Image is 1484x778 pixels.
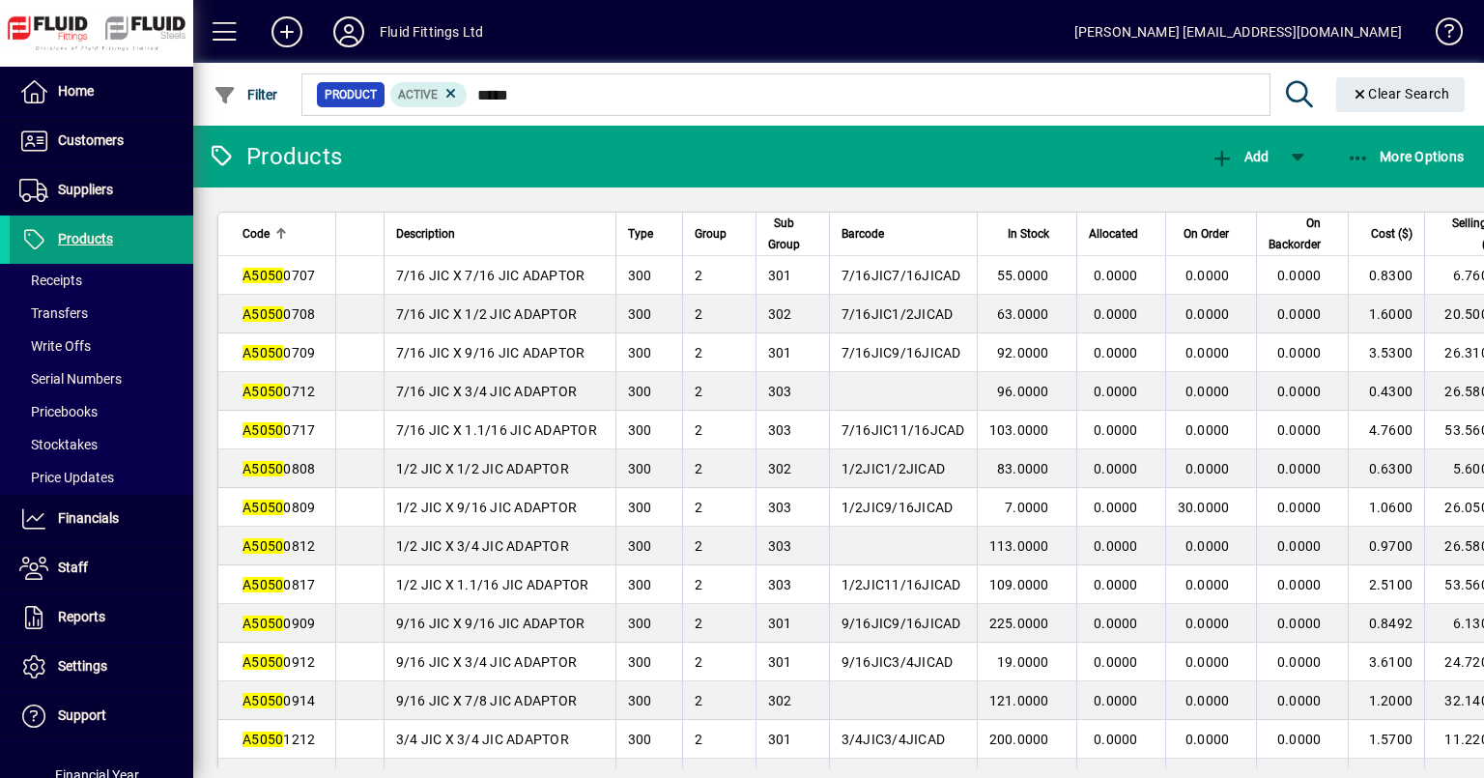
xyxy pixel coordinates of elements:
[396,693,578,708] span: 9/16 JIC X 7/8 JIC ADAPTOR
[243,732,283,747] em: A5050
[209,77,283,112] button: Filter
[1094,384,1138,399] span: 0.0000
[390,82,468,107] mat-chip: Activation Status: Active
[396,461,569,476] span: 1/2 JIC X 1/2 JIC ADAPTOR
[10,643,193,691] a: Settings
[1089,223,1138,245] span: Allocated
[628,538,652,554] span: 300
[243,577,283,592] em: A5050
[243,500,315,515] span: 0809
[19,470,114,485] span: Price Updates
[1348,720,1424,759] td: 1.5700
[243,268,283,283] em: A5050
[1348,488,1424,527] td: 1.0600
[1185,616,1230,631] span: 0.0000
[768,654,792,670] span: 301
[1094,538,1138,554] span: 0.0000
[628,693,652,708] span: 300
[10,593,193,642] a: Reports
[1371,223,1413,245] span: Cost ($)
[1005,500,1049,515] span: 7.0000
[1094,306,1138,322] span: 0.0000
[1348,295,1424,333] td: 1.6000
[396,654,578,670] span: 9/16 JIC X 3/4 JIC ADAPTOR
[768,538,792,554] span: 303
[58,658,107,674] span: Settings
[208,141,342,172] div: Products
[842,577,961,592] span: 1/2JIC11/16JICAD
[318,14,380,49] button: Profile
[997,268,1049,283] span: 55.0000
[1277,654,1322,670] span: 0.0000
[58,83,94,99] span: Home
[997,306,1049,322] span: 63.0000
[243,538,315,554] span: 0812
[19,404,98,419] span: Pricebooks
[628,306,652,322] span: 300
[1277,268,1322,283] span: 0.0000
[1277,422,1322,438] span: 0.0000
[243,306,315,322] span: 0708
[396,538,569,554] span: 1/2 JIC X 3/4 JIC ADAPTOR
[1348,333,1424,372] td: 3.5300
[1185,384,1230,399] span: 0.0000
[1277,732,1322,747] span: 0.0000
[1094,616,1138,631] span: 0.0000
[768,422,792,438] span: 303
[243,538,283,554] em: A5050
[768,461,792,476] span: 302
[10,461,193,494] a: Price Updates
[396,384,578,399] span: 7/16 JIC X 3/4 JIC ADAPTOR
[1185,345,1230,360] span: 0.0000
[1347,149,1465,164] span: More Options
[1094,422,1138,438] span: 0.0000
[842,268,961,283] span: 7/16JIC7/16JICAD
[1094,500,1138,515] span: 0.0000
[768,500,792,515] span: 303
[1185,538,1230,554] span: 0.0000
[842,500,954,515] span: 1/2JIC9/16JICAD
[396,422,597,438] span: 7/16 JIC X 1.1/16 JIC ADAPTOR
[243,732,315,747] span: 1212
[243,577,315,592] span: 0817
[842,461,946,476] span: 1/2JIC1/2JICAD
[1348,256,1424,295] td: 0.8300
[58,231,113,246] span: Products
[1348,372,1424,411] td: 0.4300
[10,495,193,543] a: Financials
[1277,538,1322,554] span: 0.0000
[243,345,315,360] span: 0709
[1185,577,1230,592] span: 0.0000
[768,616,792,631] span: 301
[695,223,744,245] div: Group
[1185,732,1230,747] span: 0.0000
[10,692,193,740] a: Support
[695,693,702,708] span: 2
[58,132,124,148] span: Customers
[1206,139,1273,174] button: Add
[842,223,884,245] span: Barcode
[396,223,604,245] div: Description
[628,616,652,631] span: 300
[628,500,652,515] span: 300
[396,577,589,592] span: 1/2 JIC X 1.1/16 JIC ADAPTOR
[256,14,318,49] button: Add
[10,362,193,395] a: Serial Numbers
[10,166,193,215] a: Suppliers
[1277,577,1322,592] span: 0.0000
[243,500,283,515] em: A5050
[997,384,1049,399] span: 96.0000
[19,305,88,321] span: Transfers
[1185,461,1230,476] span: 0.0000
[628,223,671,245] div: Type
[1094,461,1138,476] span: 0.0000
[243,693,315,708] span: 0914
[1094,577,1138,592] span: 0.0000
[842,616,961,631] span: 9/16JIC9/16JICAD
[243,616,315,631] span: 0909
[1348,565,1424,604] td: 2.5100
[396,345,585,360] span: 7/16 JIC X 9/16 JIC ADAPTOR
[1185,268,1230,283] span: 0.0000
[842,422,965,438] span: 7/16JIC11/16JCAD
[1094,345,1138,360] span: 0.0000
